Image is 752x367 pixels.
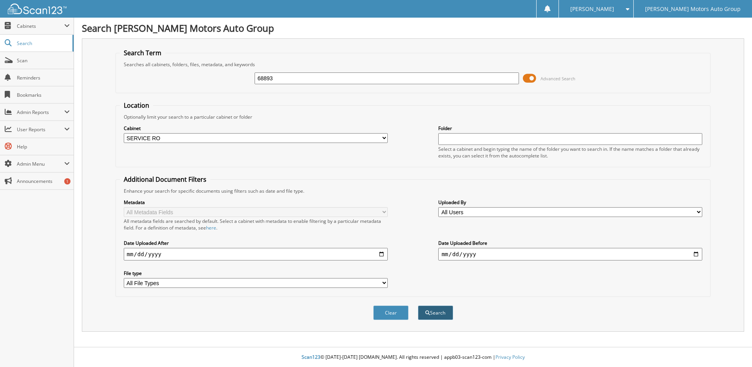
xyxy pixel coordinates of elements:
[64,178,70,184] div: 1
[418,306,453,320] button: Search
[124,248,388,260] input: start
[17,143,70,150] span: Help
[206,224,216,231] a: here
[120,114,707,120] div: Optionally limit your search to a particular cabinet or folder
[120,49,165,57] legend: Search Term
[120,175,210,184] legend: Additional Document Filters
[17,74,70,81] span: Reminders
[438,248,702,260] input: end
[74,348,752,367] div: © [DATE]-[DATE] [DOMAIN_NAME]. All rights reserved | appb03-scan123-com |
[17,109,64,116] span: Admin Reports
[82,22,744,34] h1: Search [PERSON_NAME] Motors Auto Group
[495,354,525,360] a: Privacy Policy
[570,7,614,11] span: [PERSON_NAME]
[438,240,702,246] label: Date Uploaded Before
[120,188,707,194] div: Enhance your search for specific documents using filters such as date and file type.
[120,61,707,68] div: Searches all cabinets, folders, files, metadata, and keywords
[373,306,409,320] button: Clear
[438,146,702,159] div: Select a cabinet and begin typing the name of the folder you want to search in. If the name match...
[17,92,70,98] span: Bookmarks
[17,23,64,29] span: Cabinets
[17,161,64,167] span: Admin Menu
[124,218,388,231] div: All metadata fields are searched by default. Select a cabinet with metadata to enable filtering b...
[302,354,320,360] span: Scan123
[438,199,702,206] label: Uploaded By
[645,7,741,11] span: [PERSON_NAME] Motors Auto Group
[124,199,388,206] label: Metadata
[17,178,70,184] span: Announcements
[124,240,388,246] label: Date Uploaded After
[17,40,69,47] span: Search
[540,76,575,81] span: Advanced Search
[120,101,153,110] legend: Location
[438,125,702,132] label: Folder
[17,57,70,64] span: Scan
[124,125,388,132] label: Cabinet
[8,4,67,14] img: scan123-logo-white.svg
[124,270,388,277] label: File type
[17,126,64,133] span: User Reports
